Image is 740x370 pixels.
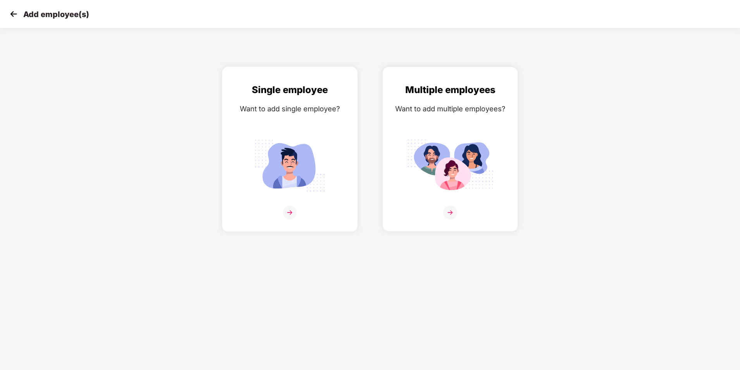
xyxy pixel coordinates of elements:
[246,135,333,196] img: svg+xml;base64,PHN2ZyB4bWxucz0iaHR0cDovL3d3dy53My5vcmcvMjAwMC9zdmciIGlkPSJTaW5nbGVfZW1wbG95ZWUiIH...
[391,83,510,97] div: Multiple employees
[230,83,349,97] div: Single employee
[391,103,510,114] div: Want to add multiple employees?
[8,8,19,20] img: svg+xml;base64,PHN2ZyB4bWxucz0iaHR0cDovL3d3dy53My5vcmcvMjAwMC9zdmciIHdpZHRoPSIzMCIgaGVpZ2h0PSIzMC...
[230,103,349,114] div: Want to add single employee?
[23,10,89,19] p: Add employee(s)
[407,135,494,196] img: svg+xml;base64,PHN2ZyB4bWxucz0iaHR0cDovL3d3dy53My5vcmcvMjAwMC9zdmciIGlkPSJNdWx0aXBsZV9lbXBsb3llZS...
[443,206,457,220] img: svg+xml;base64,PHN2ZyB4bWxucz0iaHR0cDovL3d3dy53My5vcmcvMjAwMC9zdmciIHdpZHRoPSIzNiIgaGVpZ2h0PSIzNi...
[283,206,297,220] img: svg+xml;base64,PHN2ZyB4bWxucz0iaHR0cDovL3d3dy53My5vcmcvMjAwMC9zdmciIHdpZHRoPSIzNiIgaGVpZ2h0PSIzNi...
